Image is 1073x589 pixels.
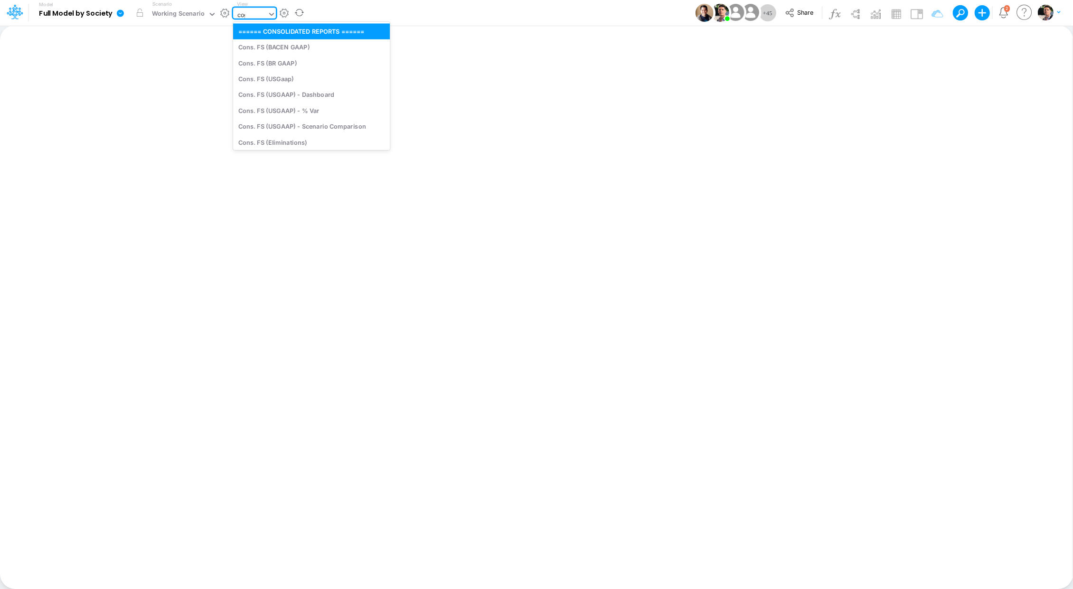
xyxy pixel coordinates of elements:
div: Cons. FS (Eliminations) [233,134,390,150]
img: User Image Icon [740,2,761,23]
span: Share [797,9,813,16]
div: Cons. FS (USGAAP) - Scenario Comparison [233,119,390,134]
a: Notifications [998,7,1009,18]
span: + 45 [763,10,772,16]
label: Model [39,2,53,8]
div: Cons. FS (BACEN GAAP) [233,39,390,55]
div: Working Scenario [152,9,205,20]
div: 2 unread items [1006,6,1008,10]
b: Full Model by Society [39,9,113,18]
div: Cons. FS (USGaap) [233,71,390,86]
label: View [237,0,248,8]
img: User Image Icon [711,4,729,22]
button: Share [781,6,820,20]
img: User Image Icon [695,4,713,22]
img: User Image Icon [725,2,746,23]
div: Cons. FS (USGAAP) - % Var [233,103,390,118]
div: ====== CONSOLIDATED REPORTS ====== [233,23,390,39]
div: Cons. FS (BR GAAP) [233,55,390,71]
label: Scenario [152,0,172,8]
div: Cons. FS (USGAAP) - Dashboard [233,87,390,103]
